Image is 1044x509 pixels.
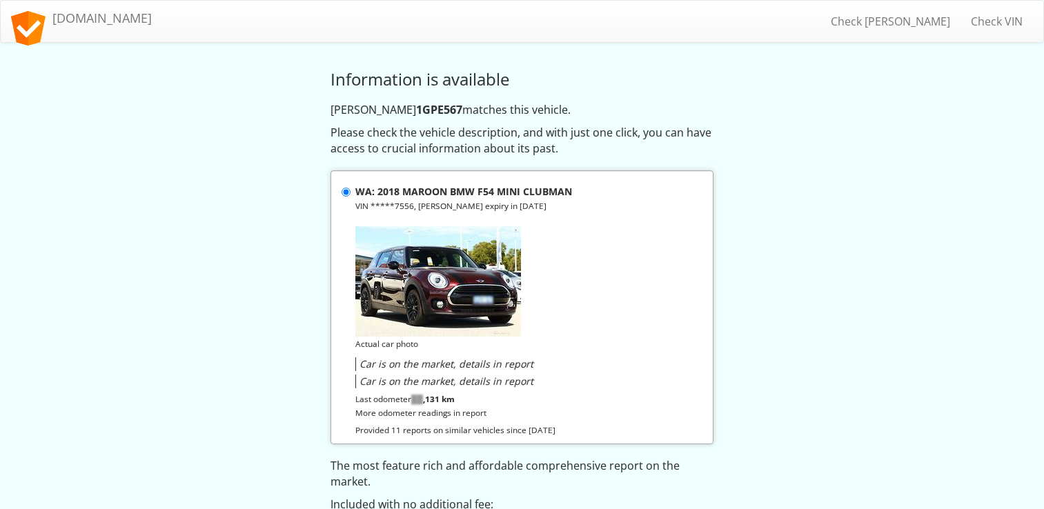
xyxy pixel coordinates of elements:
[961,4,1033,39] a: Check VIN
[411,393,455,404] strong: ,131 km
[331,70,713,88] h3: Information is available
[416,102,462,117] strong: 1GPE567
[331,125,713,157] p: Please check the vehicle description, and with just one click, you can have access to crucial inf...
[1,1,162,35] a: [DOMAIN_NAME]
[355,226,521,337] img: Actual photo
[355,424,555,435] small: Provided 11 reports on similar vehicles since [DATE]
[355,393,486,418] small: Last odometer More odometer readings in report
[331,102,713,118] p: [PERSON_NAME] matches this vehicle.
[411,393,423,404] span: ██
[355,200,546,211] small: VIN *****7556, [PERSON_NAME] expiry in [DATE]
[355,185,572,198] strong: WA: 2018 MAROON BMW F54 MINI CLUBMAN
[11,11,46,46] img: logo.svg
[331,458,713,490] p: The most feature rich and affordable comprehensive report on the market.
[355,357,702,371] div: Car is on the market, details in report
[342,188,351,197] input: WA: 2018 MAROON BMW F54 MINI CLUBMAN VIN *****7556, [PERSON_NAME] expiry in [DATE] Actual photo A...
[355,375,702,388] div: Car is on the market, details in report
[820,4,961,39] a: Check [PERSON_NAME]
[355,338,418,349] small: Actual car photo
